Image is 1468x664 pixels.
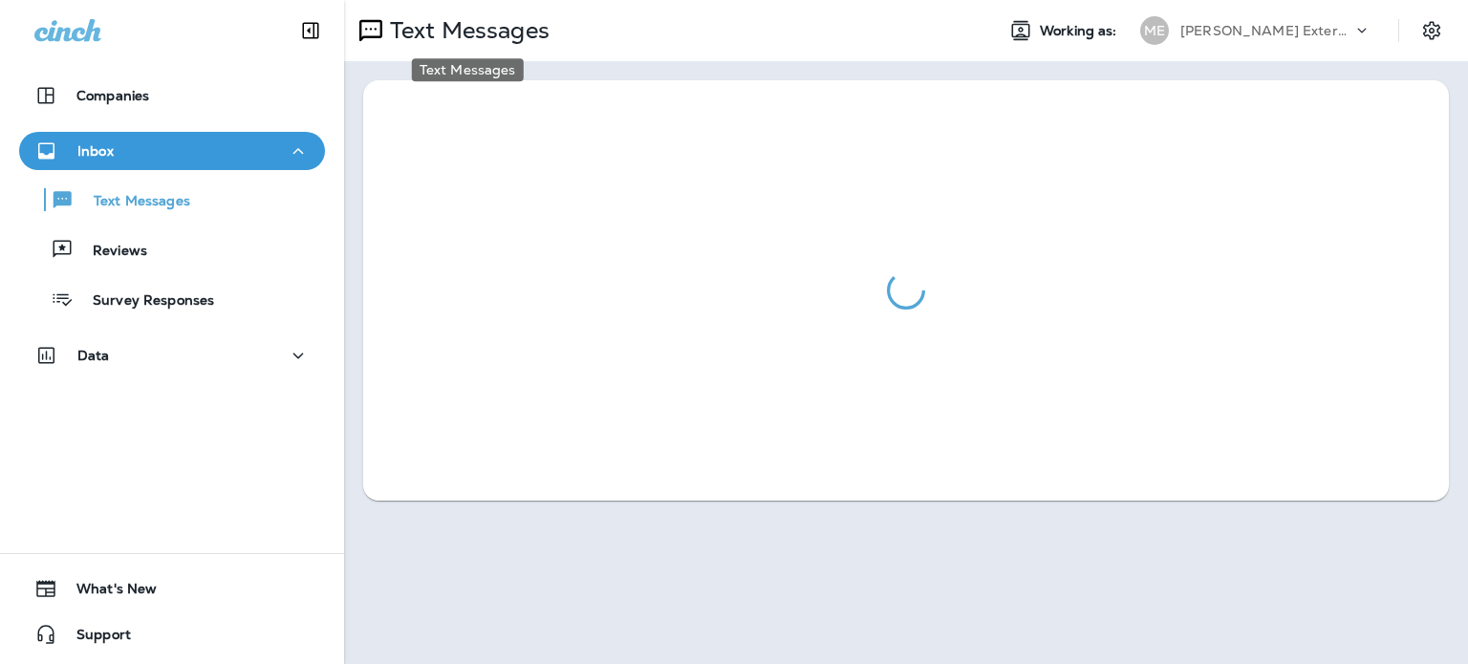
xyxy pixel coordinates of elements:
[74,292,214,311] p: Survey Responses
[74,243,147,261] p: Reviews
[75,193,190,211] p: Text Messages
[284,11,337,50] button: Collapse Sidebar
[412,58,524,81] div: Text Messages
[19,615,325,653] button: Support
[19,180,325,220] button: Text Messages
[76,88,149,103] p: Companies
[1140,16,1169,45] div: ME
[1180,23,1352,38] p: [PERSON_NAME] Exterminating
[19,569,325,608] button: What's New
[1414,13,1449,48] button: Settings
[77,348,110,363] p: Data
[19,229,325,269] button: Reviews
[382,16,550,45] p: Text Messages
[57,581,157,604] span: What's New
[1040,23,1121,39] span: Working as:
[19,336,325,375] button: Data
[19,279,325,319] button: Survey Responses
[57,627,131,650] span: Support
[19,132,325,170] button: Inbox
[19,76,325,115] button: Companies
[77,143,114,159] p: Inbox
